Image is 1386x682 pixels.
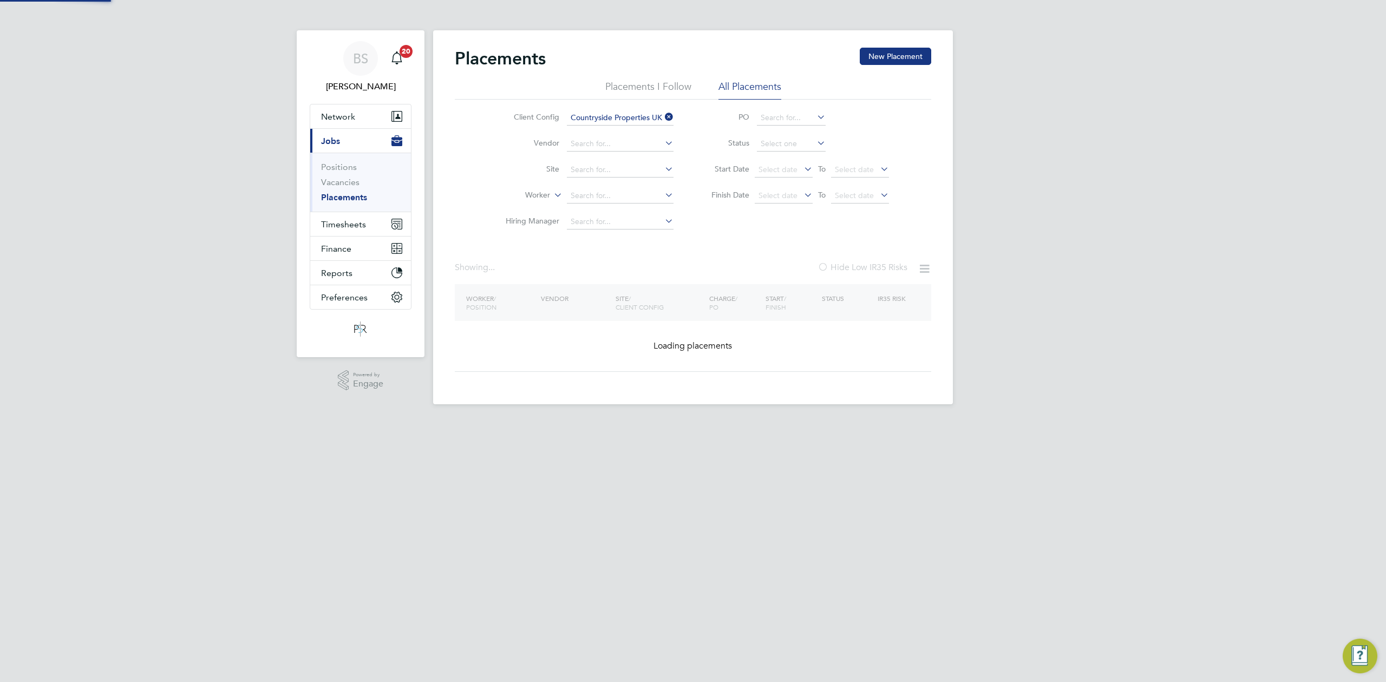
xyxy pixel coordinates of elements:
input: Search for... [567,110,674,126]
span: Beth Seddon [310,80,411,93]
button: New Placement [860,48,931,65]
span: Select date [835,191,874,200]
span: Network [321,112,355,122]
a: 20 [386,41,408,76]
span: 20 [400,45,413,58]
label: Hiring Manager [497,216,559,226]
span: ... [488,262,495,273]
span: Select date [759,191,797,200]
input: Select one [757,136,826,152]
span: Timesheets [321,219,366,229]
a: Go to home page [310,320,411,338]
label: Site [497,164,559,174]
button: Finance [310,237,411,260]
span: Select date [759,165,797,174]
span: Finance [321,244,351,254]
img: psrsolutions-logo-retina.png [351,320,370,338]
div: Showing [455,262,497,273]
label: Start Date [701,164,749,174]
label: Vendor [497,138,559,148]
div: Jobs [310,153,411,212]
input: Search for... [567,188,674,204]
button: Timesheets [310,212,411,236]
label: Finish Date [701,190,749,200]
button: Reports [310,261,411,285]
label: PO [701,112,749,122]
span: Preferences [321,292,368,303]
label: Status [701,138,749,148]
span: Jobs [321,136,340,146]
span: To [815,188,829,202]
label: Client Config [497,112,559,122]
button: Engage Resource Center [1343,639,1377,673]
nav: Main navigation [297,30,424,357]
a: BS[PERSON_NAME] [310,41,411,93]
h2: Placements [455,48,546,69]
span: Engage [353,379,383,389]
button: Network [310,104,411,128]
a: Placements [321,192,367,202]
span: BS [353,51,368,65]
input: Search for... [567,136,674,152]
a: Positions [321,162,357,172]
label: Worker [488,190,550,201]
a: Vacancies [321,177,359,187]
button: Jobs [310,129,411,153]
li: All Placements [718,80,781,100]
button: Preferences [310,285,411,309]
a: Powered byEngage [338,370,384,391]
input: Search for... [757,110,826,126]
label: Hide Low IR35 Risks [818,262,907,273]
span: Reports [321,268,352,278]
span: Select date [835,165,874,174]
input: Search for... [567,162,674,178]
span: Powered by [353,370,383,379]
input: Search for... [567,214,674,229]
li: Placements I Follow [605,80,691,100]
span: To [815,162,829,176]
